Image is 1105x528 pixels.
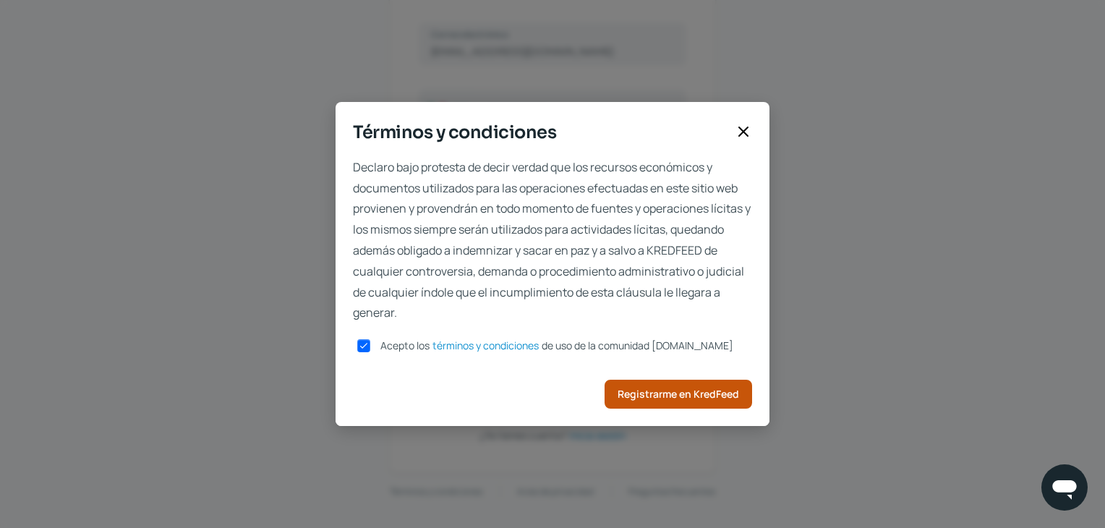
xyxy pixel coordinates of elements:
span: Términos y condiciones [353,119,729,145]
span: de uso de la comunidad [DOMAIN_NAME] [542,338,733,352]
a: términos y condiciones [432,341,539,351]
img: chatIcon [1050,473,1079,502]
span: Registrarme en KredFeed [618,389,739,399]
button: Registrarme en KredFeed [605,380,752,409]
span: Declaro bajo protesta de decir verdad que los recursos económicos y documentos utilizados para la... [353,157,752,323]
span: Acepto los [380,338,430,352]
